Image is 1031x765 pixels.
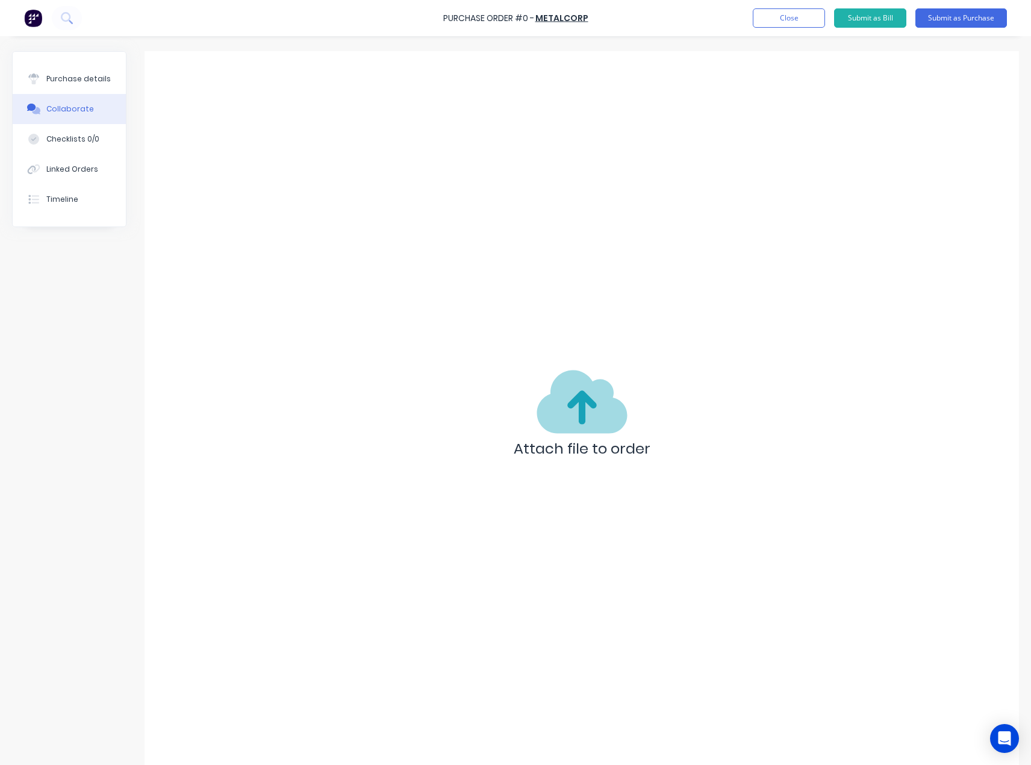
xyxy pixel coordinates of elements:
[46,73,111,84] div: Purchase details
[443,12,534,25] div: Purchase Order #0 -
[24,9,42,27] img: Factory
[990,724,1019,753] div: Open Intercom Messenger
[834,8,906,28] button: Submit as Bill
[514,438,650,460] p: Attach file to order
[753,8,825,28] button: Close
[13,124,126,154] button: Checklists 0/0
[535,12,588,24] a: Metalcorp
[915,8,1007,28] button: Submit as Purchase
[46,104,94,114] div: Collaborate
[13,184,126,214] button: Timeline
[13,64,126,94] button: Purchase details
[46,164,98,175] div: Linked Orders
[13,94,126,124] button: Collaborate
[46,134,99,145] div: Checklists 0/0
[13,154,126,184] button: Linked Orders
[46,194,78,205] div: Timeline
